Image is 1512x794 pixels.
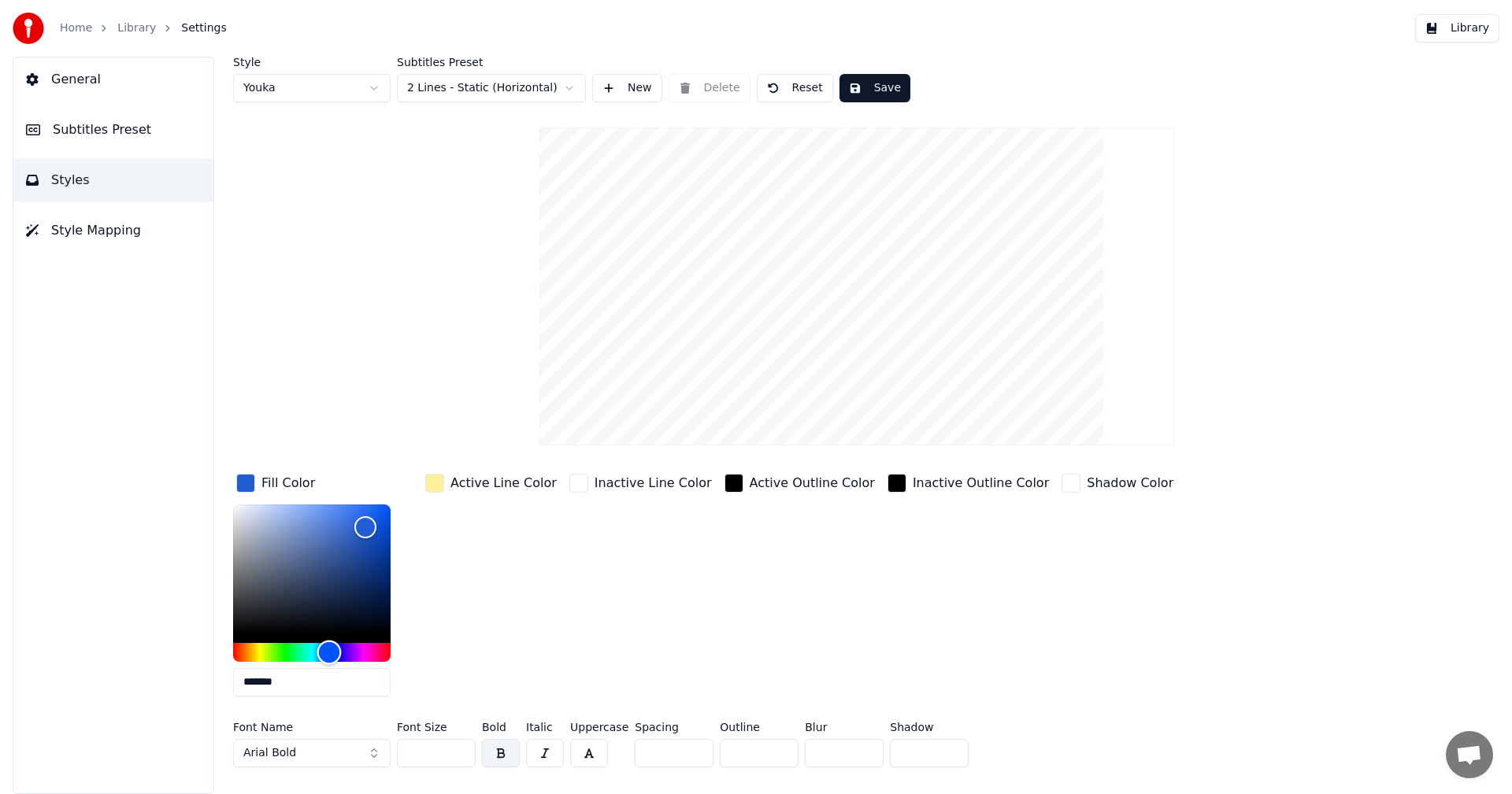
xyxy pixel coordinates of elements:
[805,722,884,733] label: Blur
[592,74,662,102] button: New
[117,20,156,36] a: Library
[595,474,712,493] div: Inactive Line Color
[422,471,560,496] button: Active Line Color
[1446,731,1493,778] a: 채팅 열기
[757,74,833,102] button: Reset
[884,471,1052,496] button: Inactive Outline Color
[233,722,391,733] label: Font Name
[566,471,715,496] button: Inactive Line Color
[397,722,476,733] label: Font Size
[482,722,520,733] label: Bold
[721,471,878,496] button: Active Outline Color
[261,474,315,493] div: Fill Color
[913,474,1049,493] div: Inactive Outline Color
[51,70,101,89] span: General
[51,171,90,190] span: Styles
[890,722,969,733] label: Shadow
[13,57,213,102] button: General
[243,745,296,761] span: Arial Bold
[450,474,557,493] div: Active Line Color
[233,643,391,662] div: Hue
[397,57,586,68] label: Subtitles Preset
[13,13,44,44] img: youka
[60,20,92,36] a: Home
[13,158,213,202] button: Styles
[570,722,628,733] label: Uppercase
[839,74,910,102] button: Save
[233,57,391,68] label: Style
[1415,14,1499,42] button: Library
[1087,474,1173,493] div: Shadow Color
[1058,471,1177,496] button: Shadow Color
[13,108,213,152] button: Subtitles Preset
[13,209,213,253] button: Style Mapping
[635,722,713,733] label: Spacing
[750,474,875,493] div: Active Outline Color
[53,120,151,139] span: Subtitles Preset
[526,722,564,733] label: Italic
[233,504,391,633] div: Color
[60,20,227,36] nav: breadcrumb
[233,471,318,496] button: Fill Color
[51,221,141,240] span: Style Mapping
[181,20,226,36] span: Settings
[720,722,799,733] label: Outline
